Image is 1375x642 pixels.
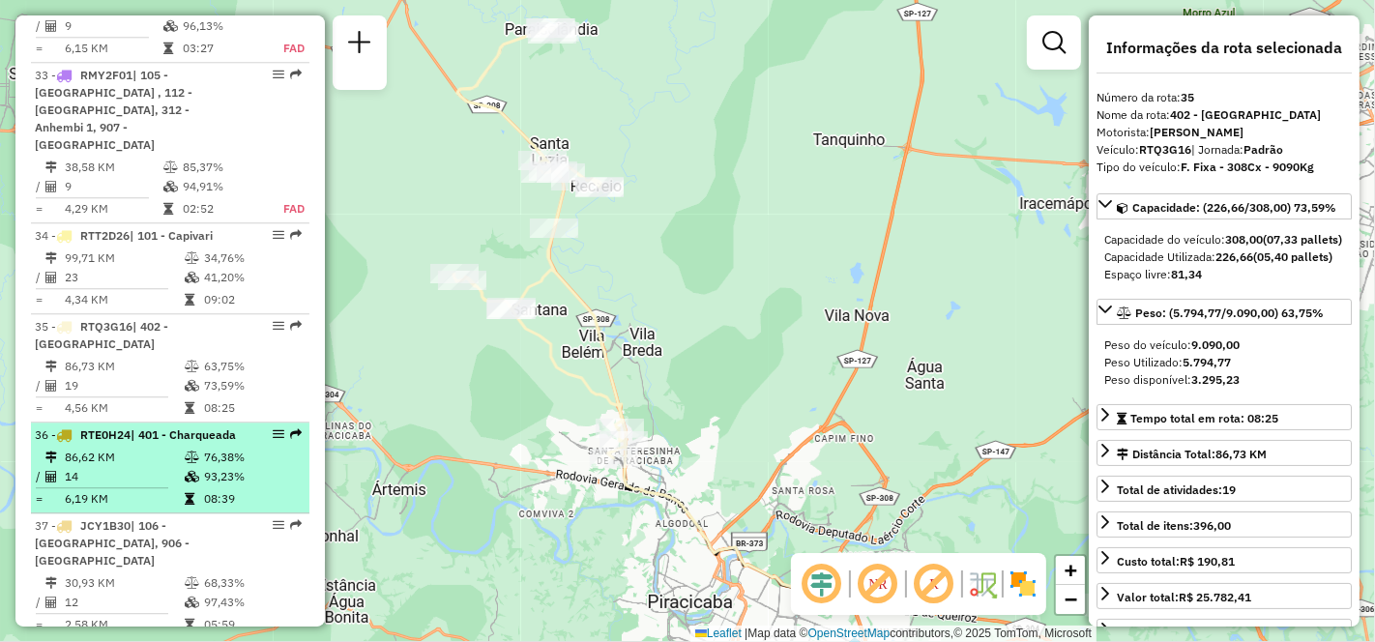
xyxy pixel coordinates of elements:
span: RTE0H24 [80,427,131,442]
td: 19 [64,376,184,395]
span: 37 - [35,518,190,568]
td: = [35,615,44,634]
i: Distância Total [45,161,57,173]
span: 86,73 KM [1215,447,1267,461]
td: 63,75% [203,357,301,376]
div: Capacidade: (226,66/308,00) 73,59% [1097,223,1352,291]
em: Rota exportada [290,320,302,332]
i: Total de Atividades [45,20,57,32]
strong: 19 [1222,482,1236,497]
i: % de utilização do peso [185,361,199,372]
td: 4,29 KM [64,199,162,219]
a: Total de atividades:19 [1097,476,1352,502]
td: / [35,376,44,395]
div: Distância Total: [1117,446,1267,463]
i: Total de Atividades [45,181,57,192]
i: Distância Total [45,361,57,372]
div: Capacidade do veículo: [1104,231,1344,248]
span: RTQ3G16 [80,319,132,334]
td: 73,59% [203,376,301,395]
i: Tempo total em rota [163,43,173,54]
td: 94,91% [182,177,262,196]
div: Valor total: [1117,589,1251,606]
i: % de utilização da cubagem [185,597,199,608]
td: 4,34 KM [64,290,184,309]
a: Peso: (5.794,77/9.090,00) 63,75% [1097,299,1352,325]
td: 86,73 KM [64,357,184,376]
strong: 35 [1181,90,1194,104]
a: Nova sessão e pesquisa [340,23,379,67]
td: 97,43% [203,593,301,612]
strong: 3.295,23 [1191,372,1240,387]
strong: R$ 25.782,41 [1179,590,1251,604]
a: Zoom out [1056,585,1085,614]
div: Número da rota: [1097,89,1352,106]
i: % de utilização da cubagem [163,181,178,192]
strong: RTQ3G16 [1139,142,1191,157]
td: 23 [64,268,184,287]
span: | 401 - Charqueada [131,427,236,442]
img: Fluxo de ruas [967,569,998,599]
td: 9 [64,16,162,36]
i: Distância Total [45,577,57,589]
strong: 81,34 [1171,267,1202,281]
i: Tempo total em rota [163,203,173,215]
i: Tempo total em rota [185,402,194,414]
i: % de utilização da cubagem [185,471,199,482]
strong: Padrão [1243,142,1283,157]
td: 4,56 KM [64,398,184,418]
span: JCY1B30 [80,518,131,533]
div: Peso: (5.794,77/9.090,00) 63,75% [1097,329,1352,396]
strong: (07,33 pallets) [1263,232,1342,247]
i: Distância Total [45,452,57,463]
span: 34 - [35,228,213,243]
div: Total de itens: [1117,517,1231,535]
em: Rota exportada [290,69,302,80]
strong: R$ 190,81 [1180,554,1235,569]
div: Capacidade Utilizada: [1104,248,1344,266]
i: Total de Atividades [45,272,57,283]
span: Ocultar deslocamento [799,561,845,607]
td: = [35,199,44,219]
td: 86,62 KM [64,448,184,467]
span: RMY2F01 [80,68,132,82]
i: Total de Atividades [45,597,57,608]
h4: Informações da rota selecionada [1097,39,1352,57]
td: 9 [64,177,162,196]
i: % de utilização do peso [185,252,199,264]
td: 85,37% [182,158,262,177]
span: 35 - [35,319,168,351]
strong: 308,00 [1225,232,1263,247]
td: 2,58 KM [64,615,184,634]
td: / [35,268,44,287]
div: Tipo do veículo: [1097,159,1352,176]
strong: 9.090,00 [1191,337,1240,352]
i: % de utilização do peso [163,161,178,173]
i: % de utilização da cubagem [185,380,199,392]
div: Custo total: [1117,553,1235,570]
em: Opções [273,320,284,332]
td: = [35,290,44,309]
div: Peso disponível: [1104,371,1344,389]
span: | [745,627,747,640]
span: Total de atividades: [1117,482,1236,497]
div: Peso Utilizado: [1104,354,1344,371]
i: Total de Atividades [45,380,57,392]
span: | 106 - [GEOGRAPHIC_DATA], 906 - [GEOGRAPHIC_DATA] [35,518,190,568]
span: Peso: (5.794,77/9.090,00) 63,75% [1135,306,1324,320]
img: Exibir/Ocultar setores [1008,569,1039,599]
td: 30,93 KM [64,573,184,593]
em: Opções [273,519,284,531]
td: = [35,489,44,509]
i: % de utilização do peso [185,577,199,589]
a: Exibir filtros [1035,23,1073,62]
td: 08:39 [203,489,301,509]
i: Distância Total [45,252,57,264]
em: Rota exportada [290,229,302,241]
span: Tempo total em rota: 08:25 [1130,411,1278,425]
div: Veículo: [1097,141,1352,159]
em: Rota exportada [290,428,302,440]
i: % de utilização do peso [185,452,199,463]
td: 02:52 [182,199,262,219]
td: 12 [64,593,184,612]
